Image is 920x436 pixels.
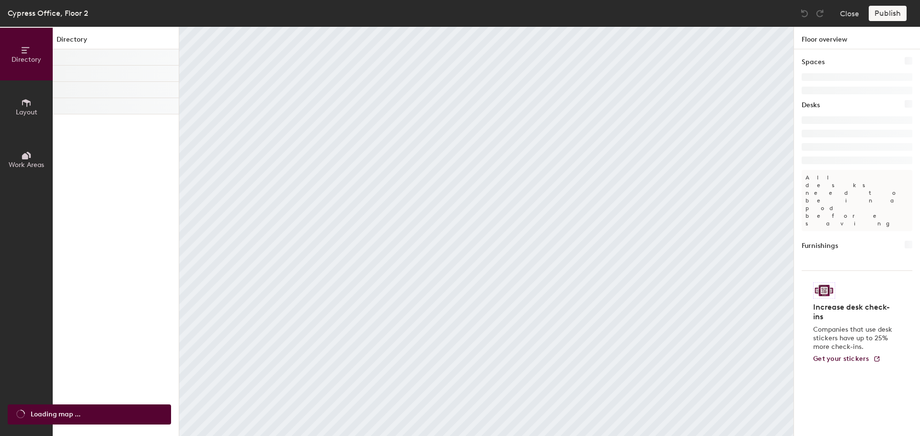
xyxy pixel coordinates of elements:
[179,27,793,436] canvas: Map
[840,6,859,21] button: Close
[815,9,825,18] img: Redo
[802,170,912,231] p: All desks need to be in a pod before saving
[813,355,869,363] span: Get your stickers
[794,27,920,49] h1: Floor overview
[31,409,80,420] span: Loading map ...
[813,325,895,351] p: Companies that use desk stickers have up to 25% more check-ins.
[813,282,835,299] img: Sticker logo
[802,100,820,111] h1: Desks
[16,108,37,116] span: Layout
[8,7,88,19] div: Cypress Office, Floor 2
[53,34,179,49] h1: Directory
[9,161,44,169] span: Work Areas
[800,9,809,18] img: Undo
[813,355,881,363] a: Get your stickers
[813,302,895,322] h4: Increase desk check-ins
[802,57,825,67] h1: Spaces
[11,56,41,64] span: Directory
[802,241,838,251] h1: Furnishings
